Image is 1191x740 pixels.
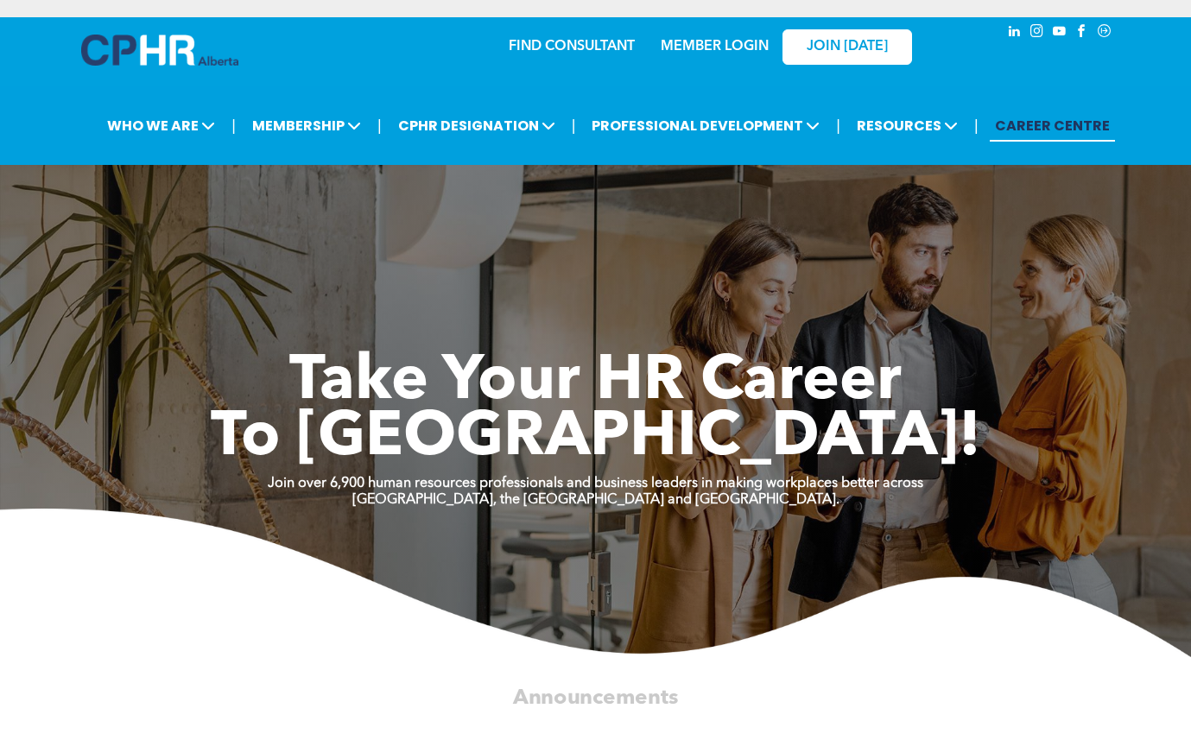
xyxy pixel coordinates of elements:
strong: [GEOGRAPHIC_DATA], the [GEOGRAPHIC_DATA] and [GEOGRAPHIC_DATA]. [352,493,839,507]
span: To [GEOGRAPHIC_DATA]! [211,408,981,470]
li: | [836,108,840,143]
li: | [572,108,576,143]
img: A blue and white logo for cp alberta [81,35,238,66]
strong: Join over 6,900 human resources professionals and business leaders in making workplaces better ac... [268,477,923,490]
a: facebook [1073,22,1092,45]
a: youtube [1050,22,1069,45]
span: WHO WE ARE [102,110,220,142]
a: JOIN [DATE] [782,29,912,65]
a: CAREER CENTRE [990,110,1115,142]
a: FIND CONSULTANT [509,40,635,54]
a: linkedin [1005,22,1024,45]
li: | [231,108,236,143]
li: | [974,108,979,143]
li: | [377,108,382,143]
span: MEMBERSHIP [247,110,366,142]
span: PROFESSIONAL DEVELOPMENT [586,110,825,142]
span: CPHR DESIGNATION [393,110,561,142]
span: JOIN [DATE] [807,39,888,55]
span: RESOURCES [852,110,963,142]
a: MEMBER LOGIN [661,40,769,54]
a: instagram [1028,22,1047,45]
span: Take Your HR Career [289,351,902,414]
a: Social network [1095,22,1114,45]
span: Announcements [513,687,678,708]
